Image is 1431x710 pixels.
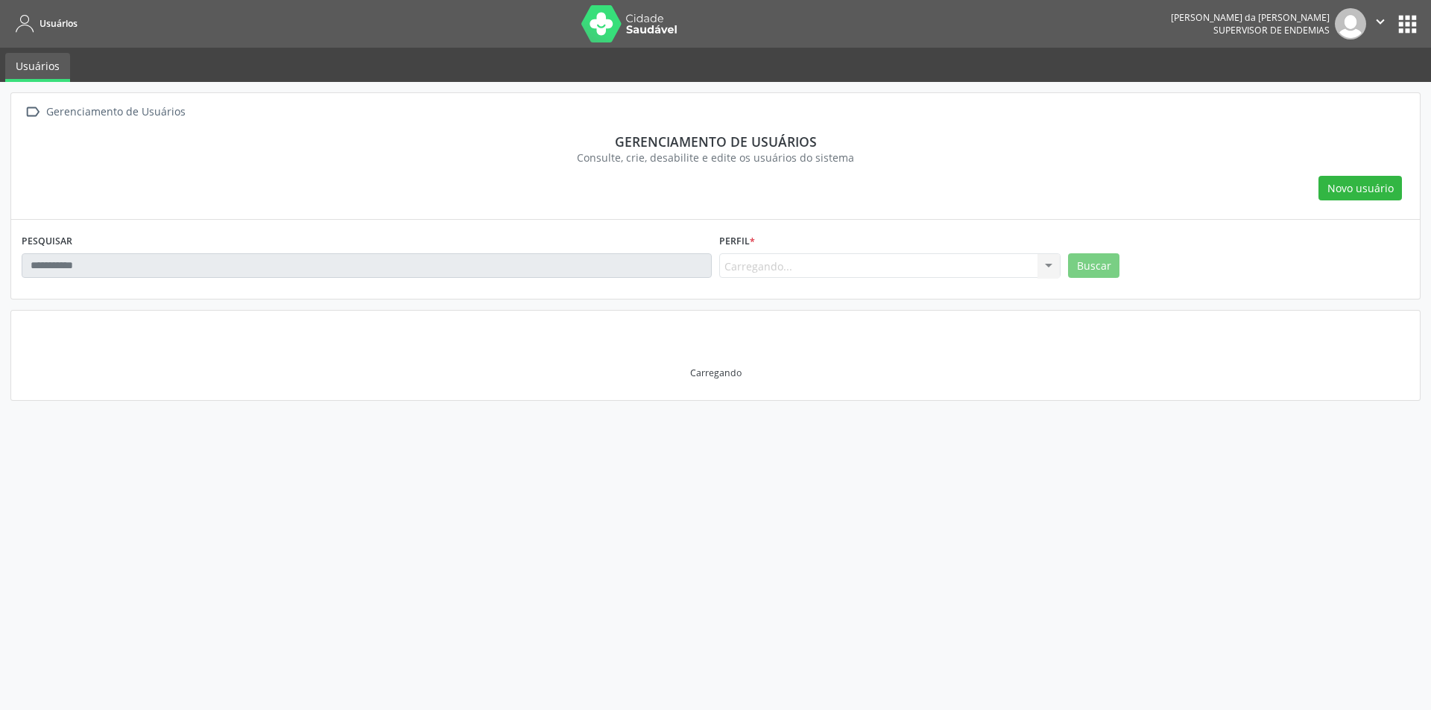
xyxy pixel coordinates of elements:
label: PESQUISAR [22,230,72,253]
div: Carregando [690,367,742,379]
a: Usuários [10,11,78,36]
div: Gerenciamento de Usuários [43,101,188,123]
button: Novo usuário [1318,176,1402,201]
a: Usuários [5,53,70,82]
span: Supervisor de Endemias [1213,24,1330,37]
a:  Gerenciamento de Usuários [22,101,188,123]
span: Novo usuário [1327,180,1394,196]
button: Buscar [1068,253,1119,279]
div: Consulte, crie, desabilite e edite os usuários do sistema [32,150,1399,165]
div: [PERSON_NAME] da [PERSON_NAME] [1171,11,1330,24]
label: Perfil [719,230,755,253]
div: Gerenciamento de usuários [32,133,1399,150]
i:  [1372,13,1389,30]
i:  [22,101,43,123]
span: Usuários [40,17,78,30]
button:  [1366,8,1394,39]
img: img [1335,8,1366,39]
button: apps [1394,11,1421,37]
